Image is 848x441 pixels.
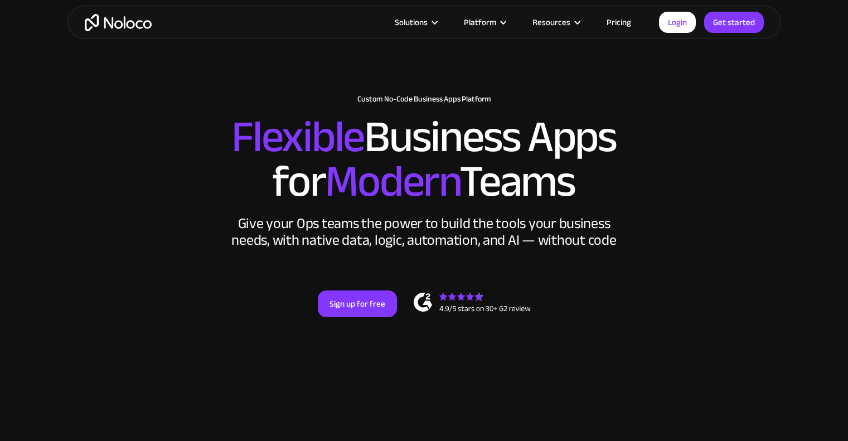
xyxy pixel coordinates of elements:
[325,140,459,223] span: Modern
[318,290,397,317] a: Sign up for free
[381,15,450,30] div: Solutions
[395,15,428,30] div: Solutions
[593,15,645,30] a: Pricing
[704,12,764,33] a: Get started
[532,15,570,30] div: Resources
[659,12,696,33] a: Login
[85,14,152,31] a: home
[79,115,770,204] h2: Business Apps for Teams
[79,95,770,104] h1: Custom No-Code Business Apps Platform
[231,95,364,178] span: Flexible
[464,15,496,30] div: Platform
[519,15,593,30] div: Resources
[450,15,519,30] div: Platform
[229,215,619,249] div: Give your Ops teams the power to build the tools your business needs, with native data, logic, au...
